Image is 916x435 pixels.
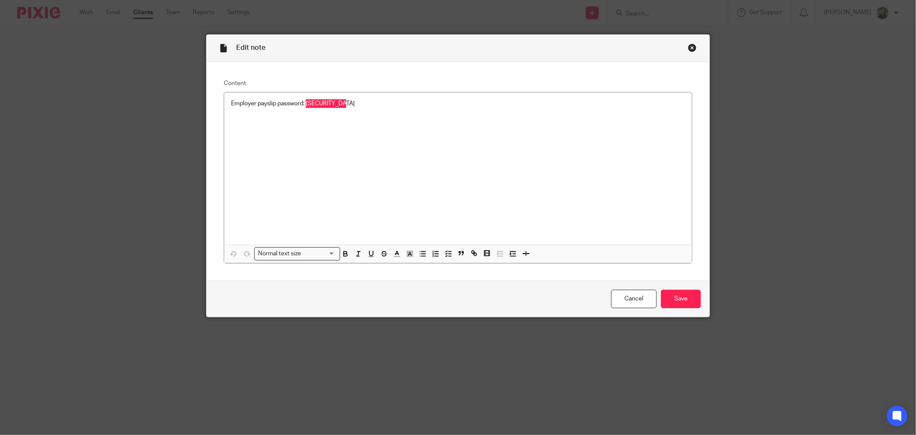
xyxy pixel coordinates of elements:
[254,247,340,260] div: Search for option
[304,249,335,258] input: Search for option
[661,290,701,308] input: Save
[688,43,697,52] div: Close this dialog window
[231,99,685,108] p: Employer payslip password: [SECURITY_DATA]
[224,79,692,88] label: Content
[611,290,657,308] a: Cancel
[236,44,265,51] span: Edit note
[256,249,303,258] span: Normal text size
